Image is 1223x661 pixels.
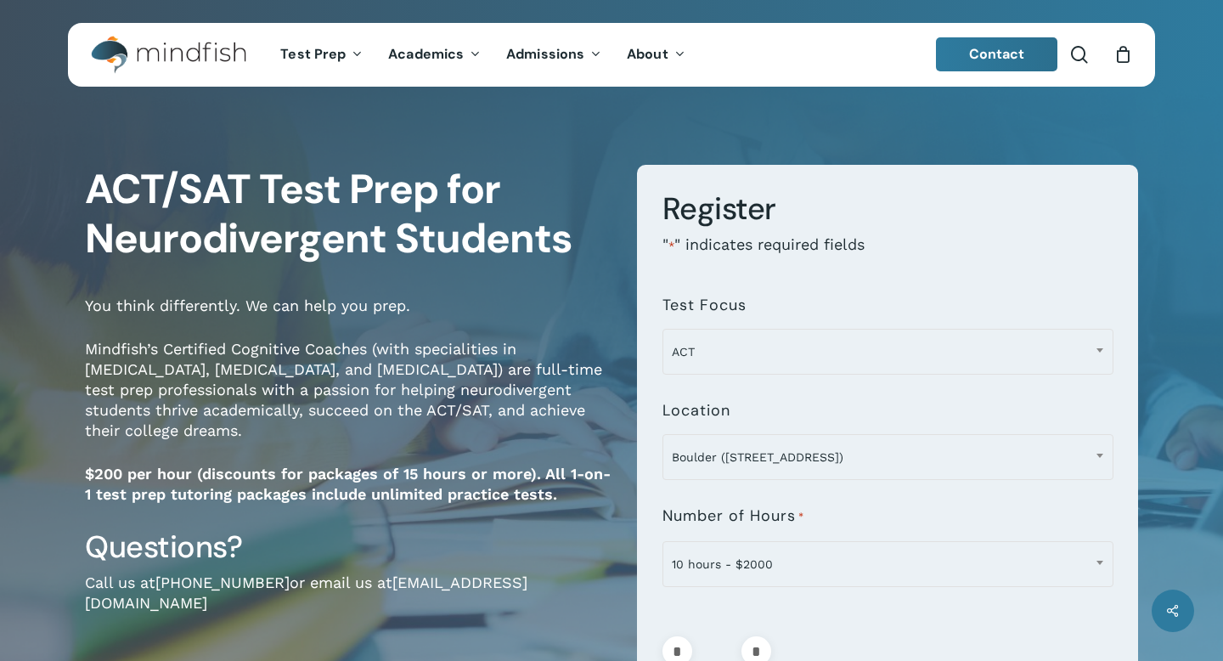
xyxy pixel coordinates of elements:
label: Location [662,402,730,419]
p: Mindfish’s Certified Cognitive Coaches (with specialities in [MEDICAL_DATA], [MEDICAL_DATA], and ... [85,339,611,464]
p: You think differently. We can help you prep. [85,296,611,339]
span: Boulder (1320 Pearl St.) [662,434,1113,480]
span: Admissions [506,45,584,63]
span: About [627,45,668,63]
span: 10 hours - $2000 [663,546,1113,582]
p: " " indicates required fields [662,234,1113,280]
span: ACT [663,334,1113,370]
label: Number of Hours [662,507,804,526]
header: Main Menu [68,23,1155,87]
h3: Register [662,189,1113,229]
a: About [614,48,698,62]
a: Admissions [493,48,614,62]
span: ACT [662,329,1113,375]
h3: Questions? [85,528,611,567]
h1: ACT/SAT Test Prep for Neurodivergent Students [85,165,611,263]
span: 10 hours - $2000 [662,541,1113,587]
a: Test Prep [268,48,375,62]
span: Contact [969,45,1025,63]
span: Test Prep [280,45,346,63]
p: Call us at or email us at [85,573,611,636]
a: Contact [936,37,1058,71]
nav: Main Menu [268,23,697,87]
label: Test Focus [662,297,747,314]
strong: $200 per hour (discounts for packages of 15 hours or more). All 1-on-1 test prep tutoring package... [85,465,611,503]
a: Academics [375,48,493,62]
span: Boulder (1320 Pearl St.) [663,439,1113,475]
a: [PHONE_NUMBER] [155,573,290,591]
span: Academics [388,45,464,63]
